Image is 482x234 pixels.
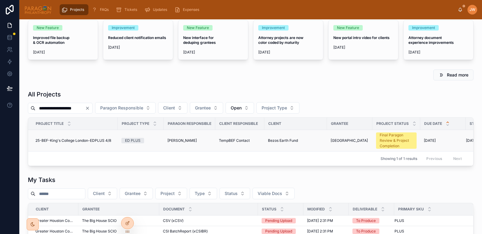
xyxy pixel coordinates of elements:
span: PLUS [395,229,404,234]
span: Client Responsible [219,121,258,126]
button: Select Button [120,188,153,199]
span: [DATE] [258,50,318,55]
a: Pending Upload [262,229,300,234]
div: Pending Upload [265,229,292,234]
span: FAQs [100,7,109,12]
button: Select Button [158,102,187,114]
span: Updates [153,7,167,12]
a: Updates [143,4,171,15]
div: To Produce [356,218,376,223]
a: CSI BatchReport (xCSIBR) [163,229,254,234]
span: Read more [447,72,468,78]
span: [DATE] [424,138,436,143]
span: Project Type [262,105,287,111]
span: Due Date [424,121,442,126]
span: The Big House SCIO [82,229,117,234]
button: Select Button [190,102,223,114]
div: Improvement [262,25,285,31]
span: Status [262,207,276,212]
span: Viable Docs [258,190,282,197]
span: Grantee [82,207,100,212]
a: TempBEF Contact [219,138,261,143]
span: Grantee [125,190,140,197]
a: Bezos Earth Fund [268,138,323,143]
div: New Feature [37,25,59,31]
button: Select Button [220,188,250,199]
a: PLUS [395,218,465,223]
span: Client [93,190,105,197]
span: JW [470,7,475,12]
div: New Feature [337,25,359,31]
span: 25-BEF-King's College London-EDPLUS 4/8 [35,138,111,143]
a: Projects [60,4,88,15]
span: Paragon Responsible [168,121,211,126]
span: Document [163,207,185,212]
span: Expenses [183,7,199,12]
button: Select Button [256,102,299,114]
a: [PERSON_NAME] [167,138,212,143]
a: Pending Upload [262,218,300,223]
span: Paragon Responsible [100,105,143,111]
div: ED PLUS [125,138,140,143]
span: [PERSON_NAME] [167,138,197,143]
span: Modified [307,207,325,212]
a: 25-BEF-King's College London-EDPLUS 4/8 [35,138,114,143]
span: PLUS [395,218,404,223]
a: [GEOGRAPHIC_DATA] [331,138,369,143]
strong: Attorney projects are now color coded by maturity [258,35,304,45]
a: ImprovementAttorney document experience improvements[DATE] [403,20,474,60]
a: New FeatureNew portal intro video for clients[DATE] [328,20,398,60]
span: [DATE] [183,50,243,55]
span: Primary SKU [398,207,424,212]
a: ImprovementReduced client notification emails[DATE] [103,20,173,60]
span: [DATE] [466,138,478,143]
strong: New portal intro video for clients [333,35,390,40]
span: The Big House SCIO [82,218,117,223]
a: Tickets [114,4,141,15]
strong: Attorney document experience improvements [408,35,454,45]
span: Client [268,121,281,126]
span: [DATE] [333,45,393,50]
span: [GEOGRAPHIC_DATA] [331,138,368,143]
span: [DATE] 2:31 PM [307,229,333,234]
a: CSV (xCSV) [163,218,254,223]
span: Type [195,190,205,197]
span: Deliverable [353,207,377,212]
span: Grantee [331,121,348,126]
a: Final Paragon Review & Project Completion [376,132,417,149]
a: Greater Houston Community Foundation [35,218,75,223]
span: CSV (xCSV) [163,218,183,223]
a: To Produce [352,218,391,223]
button: Read more [433,70,474,80]
a: New FeatureNew interface for deduping grantees[DATE] [178,20,248,60]
div: Improvement [412,25,435,31]
span: Project Title [36,121,64,126]
button: Select Button [88,188,117,199]
a: ImprovementAttorney projects are now color coded by maturity[DATE] [253,20,323,60]
span: Project Status [376,121,409,126]
a: Greater Houston Community Foundation [35,229,75,234]
a: Expenses [173,4,203,15]
span: Project [160,190,175,197]
button: Clear [85,106,92,111]
a: ED PLUS [121,138,160,143]
button: Select Button [190,188,217,199]
span: [DATE] [108,45,168,50]
span: [DATE] [33,50,93,55]
a: The Big House SCIO [82,229,156,234]
span: Client [36,207,49,212]
span: Client [163,105,175,111]
a: [DATE] 2:31 PM [307,218,345,223]
span: Tickets [124,7,137,12]
a: [DATE] 2:31 PM [307,229,345,234]
div: scrollable content [57,3,458,16]
span: Bezos Earth Fund [268,138,298,143]
span: Open [231,105,242,111]
h1: All Projects [28,90,61,99]
button: Select Button [253,188,295,199]
strong: Improved file backup & OCR automation [33,35,70,45]
span: Project Type [122,121,149,126]
span: Status [225,190,238,197]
